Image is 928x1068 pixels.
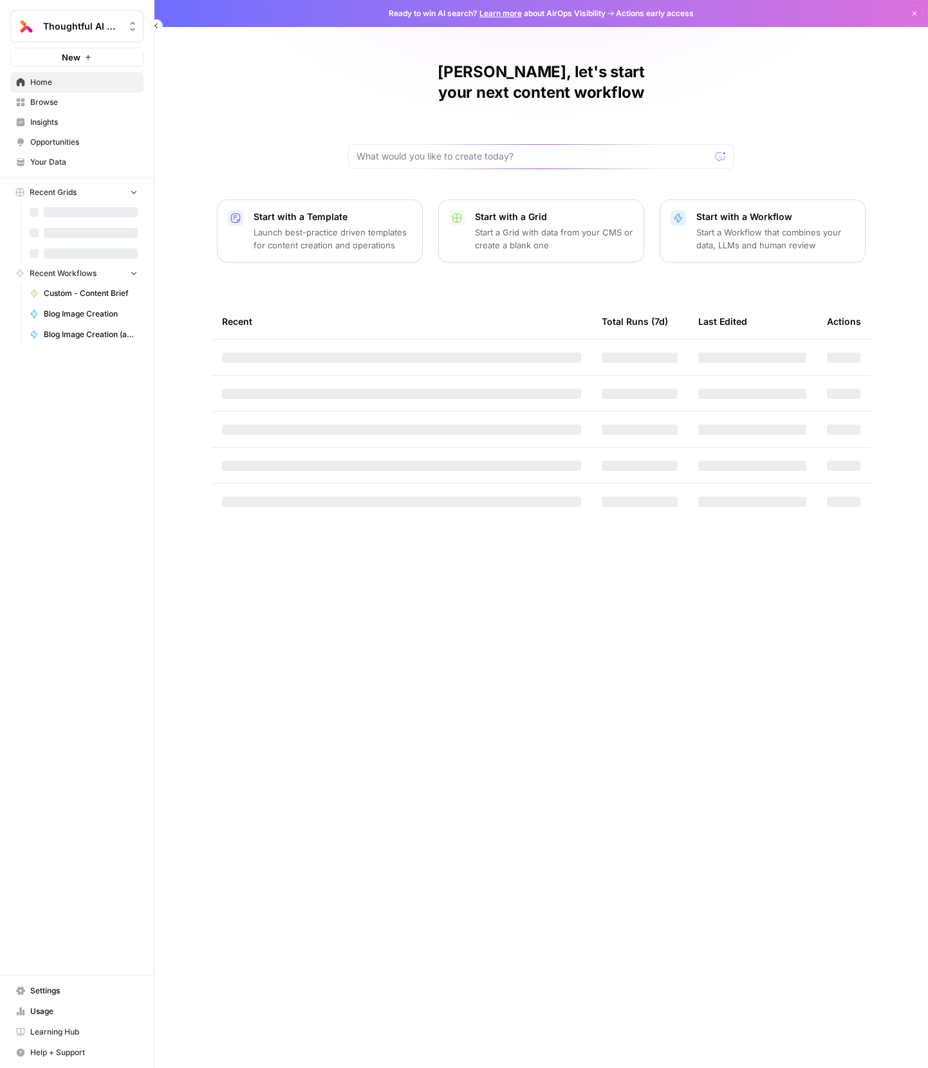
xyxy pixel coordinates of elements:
[475,226,633,252] p: Start a Grid with data from your CMS or create a blank one
[254,226,412,252] p: Launch best-practice driven templates for content creation and operations
[24,283,144,304] a: Custom - Content Brief
[30,136,138,148] span: Opportunities
[30,97,138,108] span: Browse
[827,304,861,339] div: Actions
[10,112,144,133] a: Insights
[698,304,747,339] div: Last Edited
[660,199,866,262] button: Start with a WorkflowStart a Workflow that combines your data, LLMs and human review
[438,199,644,262] button: Start with a GridStart a Grid with data from your CMS or create a blank one
[10,1001,144,1022] a: Usage
[696,210,855,223] p: Start with a Workflow
[30,77,138,88] span: Home
[10,152,144,172] a: Your Data
[30,1047,138,1058] span: Help + Support
[348,62,734,103] h1: [PERSON_NAME], let's start your next content workflow
[10,10,144,42] button: Workspace: Thoughtful AI Content Engine
[30,985,138,997] span: Settings
[479,8,522,18] a: Learn more
[30,187,77,198] span: Recent Grids
[696,226,855,252] p: Start a Workflow that combines your data, LLMs and human review
[10,183,144,202] button: Recent Grids
[44,308,138,320] span: Blog Image Creation
[44,329,138,340] span: Blog Image Creation (ad hoc)
[475,210,633,223] p: Start with a Grid
[10,1022,144,1042] a: Learning Hub
[24,324,144,345] a: Blog Image Creation (ad hoc)
[10,264,144,283] button: Recent Workflows
[43,20,121,33] span: Thoughtful AI Content Engine
[10,1042,144,1063] button: Help + Support
[44,288,138,299] span: Custom - Content Brief
[10,92,144,113] a: Browse
[222,304,581,339] div: Recent
[30,116,138,128] span: Insights
[602,304,668,339] div: Total Runs (7d)
[616,8,694,19] span: Actions early access
[10,72,144,93] a: Home
[389,8,606,19] span: Ready to win AI search? about AirOps Visibility
[24,304,144,324] a: Blog Image Creation
[30,1006,138,1017] span: Usage
[10,48,144,67] button: New
[30,268,97,279] span: Recent Workflows
[10,132,144,152] a: Opportunities
[357,150,710,163] input: What would you like to create today?
[30,1026,138,1038] span: Learning Hub
[15,15,38,38] img: Thoughtful AI Content Engine Logo
[254,210,412,223] p: Start with a Template
[30,156,138,168] span: Your Data
[217,199,423,262] button: Start with a TemplateLaunch best-practice driven templates for content creation and operations
[10,981,144,1001] a: Settings
[62,51,80,64] span: New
